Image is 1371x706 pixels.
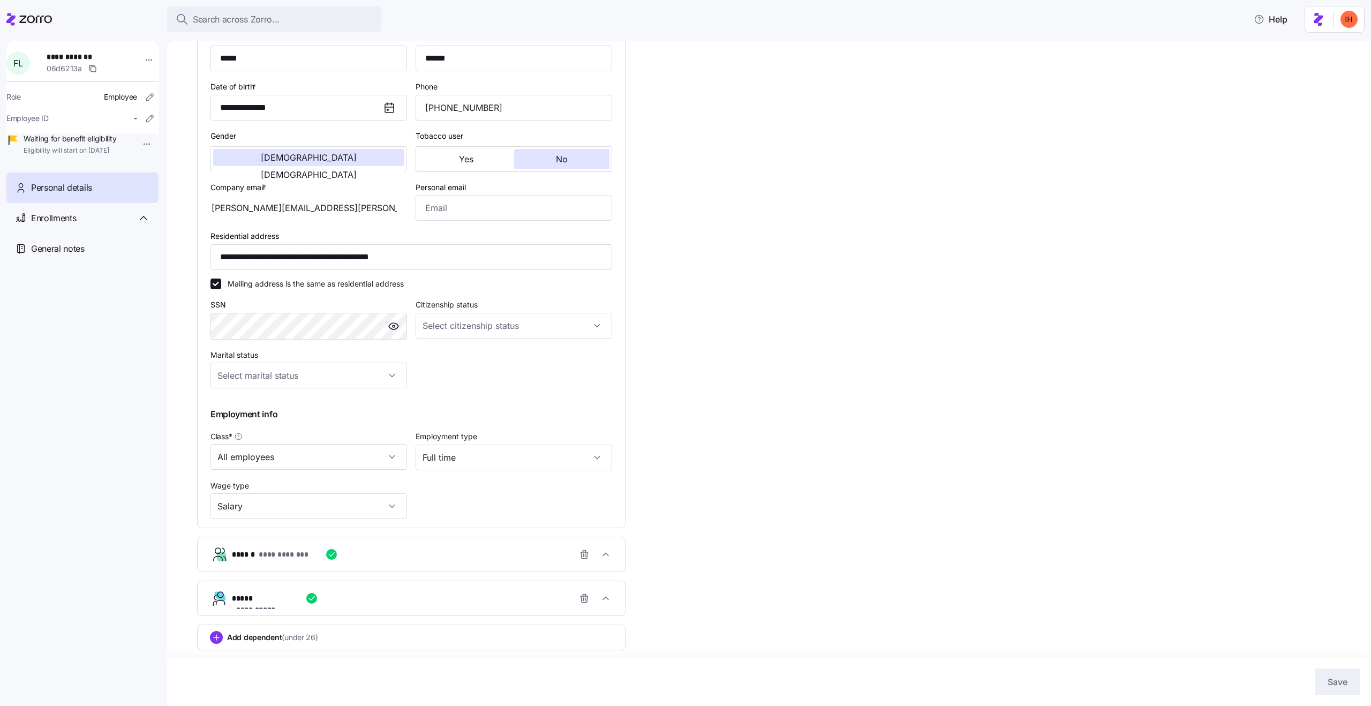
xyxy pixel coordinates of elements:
label: Gender [210,130,236,142]
label: SSN [210,299,226,311]
span: Waiting for benefit eligibility [24,133,116,144]
input: Select employment type [416,445,612,470]
input: Email [416,195,612,221]
span: (under 26) [282,632,318,643]
span: Role [6,92,21,102]
input: Class [210,444,407,470]
label: Wage type [210,480,249,492]
input: Phone [416,95,612,121]
span: Search across Zorro... [193,13,280,26]
label: Marital status [210,349,258,361]
span: Save [1328,675,1347,688]
span: 06d6213a [47,63,82,74]
label: Date of birth [210,81,258,93]
span: [DEMOGRAPHIC_DATA] [261,170,357,179]
span: Employee ID [6,113,49,124]
span: No [556,155,568,163]
span: Add dependent [227,632,318,643]
span: Yes [459,155,473,163]
button: Search across Zorro... [167,6,381,32]
input: Select citizenship status [416,313,612,339]
span: General notes [31,242,85,256]
img: f3711480c2c985a33e19d88a07d4c111 [1340,11,1358,28]
span: - [134,113,137,124]
span: Class * [210,431,232,442]
svg: add icon [210,631,223,644]
label: Mailing address is the same as residential address [221,279,404,289]
span: Help [1254,13,1287,26]
span: Eligibility will start on [DATE] [24,146,116,155]
span: [DEMOGRAPHIC_DATA] [261,153,357,162]
span: Employment info [210,408,277,421]
label: Personal email [416,182,466,193]
input: Select marital status [210,363,407,388]
label: Citizenship status [416,299,478,311]
button: Save [1315,669,1360,695]
span: Personal details [31,181,92,194]
label: Residential address [210,230,279,242]
button: Help [1245,9,1296,30]
label: Tobacco user [416,130,463,142]
input: Select wage type [210,493,407,519]
span: F L [13,59,22,67]
span: Employee [104,92,137,102]
label: Employment type [416,431,477,442]
span: Enrollments [31,212,76,225]
label: Phone [416,81,438,93]
label: Company email [210,182,268,193]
